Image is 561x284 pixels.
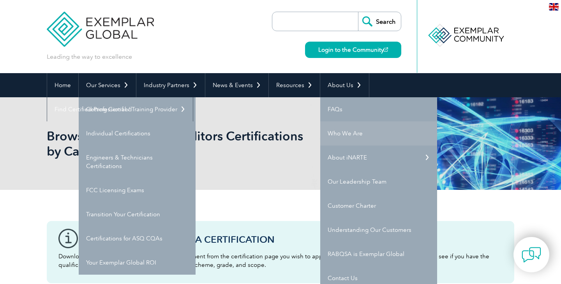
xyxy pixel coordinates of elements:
a: Individual Certifications [79,121,196,146]
a: Resources [269,73,320,97]
a: Engineers & Technicians Certifications [79,146,196,178]
input: Search [358,12,401,31]
a: News & Events [205,73,268,97]
a: About iNARTE [320,146,437,170]
a: About Us [320,73,369,97]
a: FAQs [320,97,437,121]
p: Leading the way to excellence [47,53,132,61]
a: Our Services [79,73,136,97]
a: Home [47,73,78,97]
a: Login to the Community [305,42,401,58]
a: RABQSA is Exemplar Global [320,242,437,266]
p: Download the “Certification Requirements” document from the certification page you wish to apply ... [58,252,503,269]
a: Customer Charter [320,194,437,218]
a: Who We Are [320,121,437,146]
img: en [549,3,559,11]
a: Understanding Our Customers [320,218,437,242]
img: open_square.png [384,47,388,52]
a: Our Leadership Team [320,170,437,194]
a: Find Certified Professional / Training Provider [47,97,193,121]
a: FCC Licensing Exams [79,178,196,202]
img: contact-chat.png [522,245,541,265]
a: Certifications for ASQ CQAs [79,226,196,251]
h1: Browse All Individual Auditors Certifications by Category [47,128,346,159]
a: Your Exemplar Global ROI [79,251,196,275]
a: Industry Partners [136,73,205,97]
h3: Before You Apply For a Certification [82,235,503,244]
a: Transition Your Certification [79,202,196,226]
